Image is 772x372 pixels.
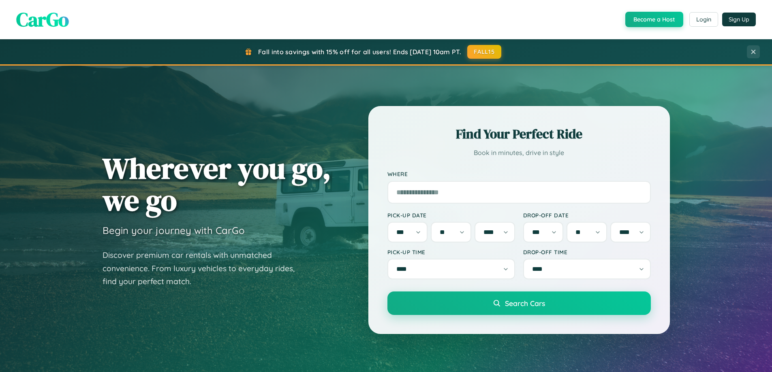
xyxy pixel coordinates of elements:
span: Search Cars [505,299,545,308]
label: Pick-up Time [387,249,515,255]
h2: Find Your Perfect Ride [387,125,651,143]
button: Sign Up [722,13,756,26]
h3: Begin your journey with CarGo [103,224,245,236]
button: FALL15 [467,45,501,59]
label: Drop-off Date [523,212,651,219]
p: Book in minutes, drive in style [387,147,651,159]
span: CarGo [16,6,69,33]
label: Where [387,171,651,178]
label: Drop-off Time [523,249,651,255]
h1: Wherever you go, we go [103,152,331,216]
button: Login [689,12,718,27]
button: Become a Host [625,12,683,27]
span: Fall into savings with 15% off for all users! Ends [DATE] 10am PT. [258,48,461,56]
label: Pick-up Date [387,212,515,219]
button: Search Cars [387,291,651,315]
p: Discover premium car rentals with unmatched convenience. From luxury vehicles to everyday rides, ... [103,249,305,288]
